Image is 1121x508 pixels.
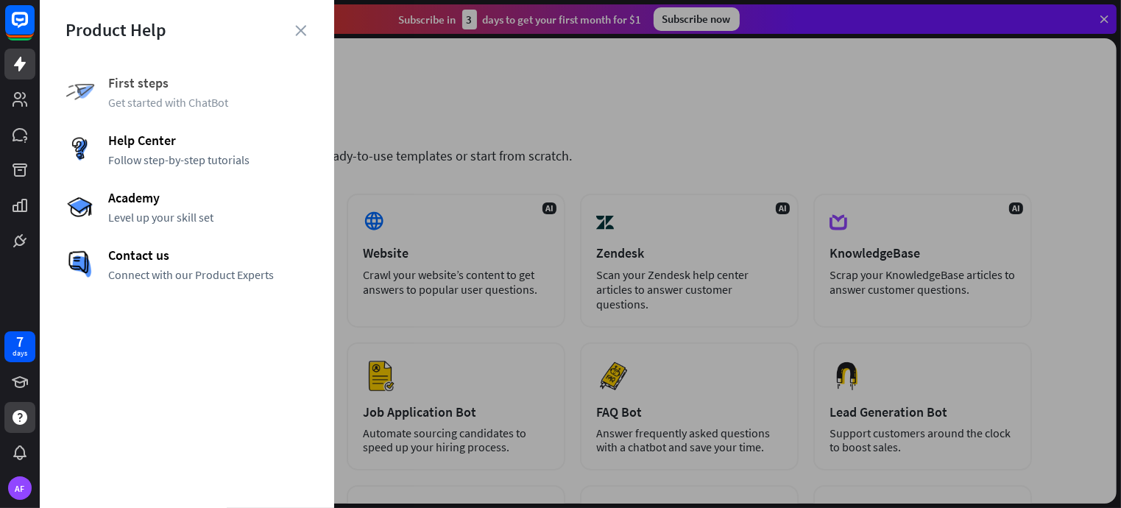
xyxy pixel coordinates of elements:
[108,152,308,167] span: Follow step-by-step tutorials
[66,18,308,41] div: Product Help
[295,25,306,36] i: close
[4,331,35,362] a: 7 days
[108,247,308,264] span: Contact us
[8,476,32,500] div: AF
[108,74,308,91] span: First steps
[108,189,308,206] span: Academy
[13,348,27,359] div: days
[108,95,308,110] span: Get started with ChatBot
[108,210,308,225] span: Level up your skill set
[108,132,308,149] span: Help Center
[12,6,56,50] button: Open LiveChat chat widget
[108,267,308,282] span: Connect with our Product Experts
[16,335,24,348] div: 7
